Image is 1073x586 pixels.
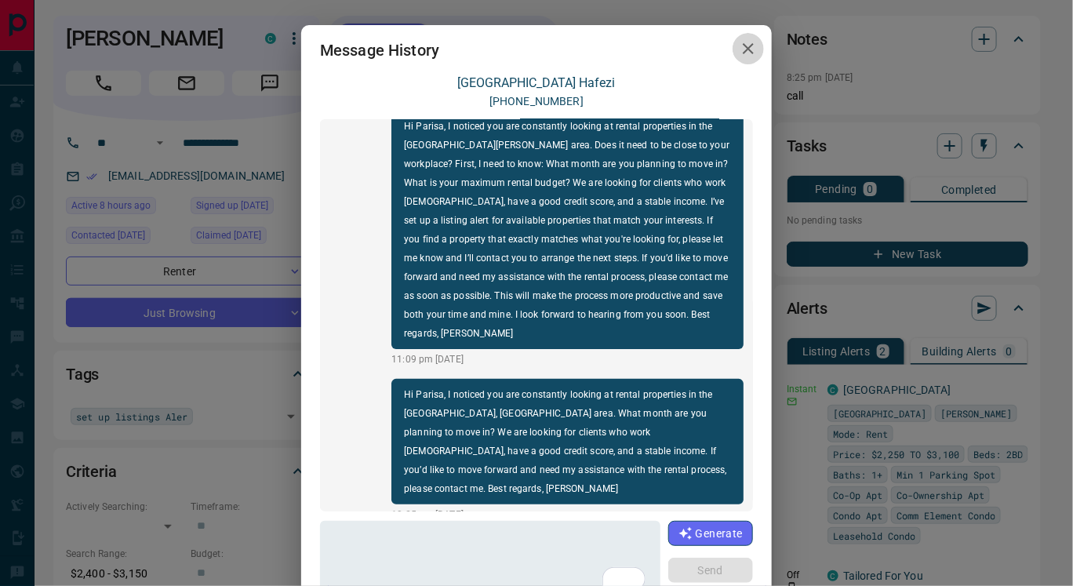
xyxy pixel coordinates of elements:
h2: Message History [301,25,458,75]
p: Hi Parisa, I noticed you are constantly looking at rental properties in the [GEOGRAPHIC_DATA][PER... [404,117,731,343]
button: Generate [668,521,753,546]
p: Hi Parisa, I noticed you are constantly looking at rental properties in the [GEOGRAPHIC_DATA], [G... [404,385,731,498]
p: [PHONE_NUMBER] [489,93,584,110]
p: 10:25 pm [DATE] [391,508,744,522]
p: 11:09 pm [DATE] [391,352,744,366]
a: [GEOGRAPHIC_DATA] Hafezi [458,75,616,90]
